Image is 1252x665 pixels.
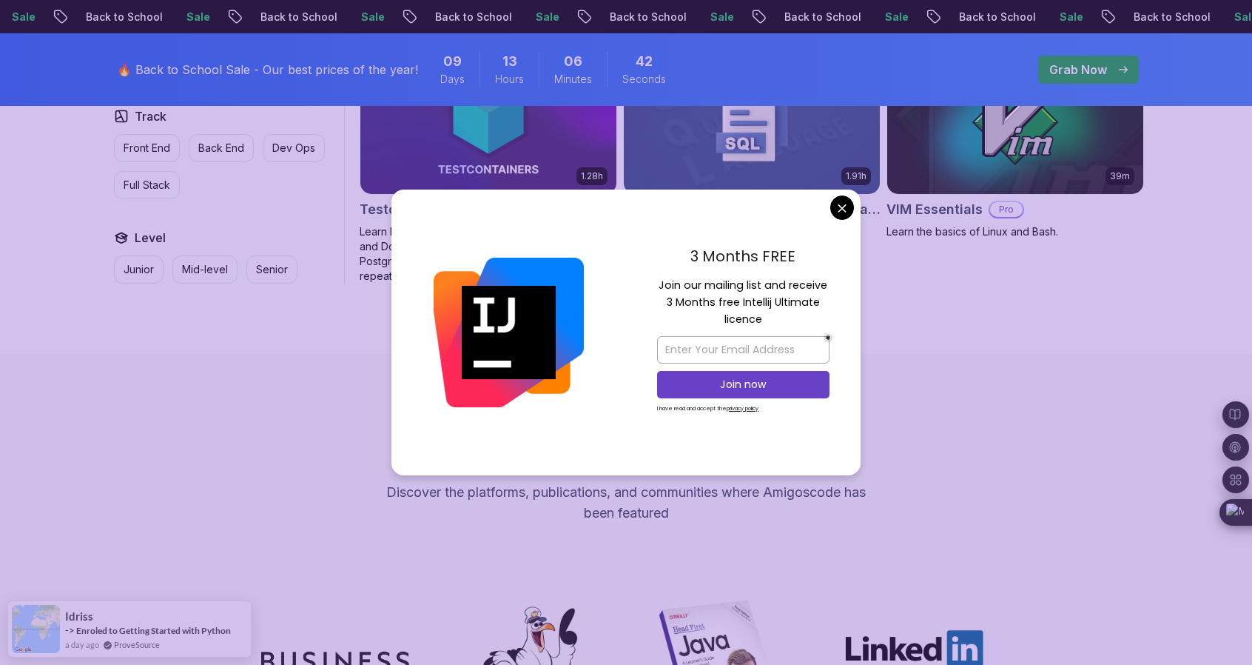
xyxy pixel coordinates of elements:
[114,638,160,651] a: ProveSource
[108,444,1144,473] h2: We're Featured on
[360,50,617,284] a: Testcontainers with Java card1.28hNEWTestcontainers with JavaProLearn how to test Java DAOs with ...
[887,50,1143,194] img: VIM Essentials card
[622,72,666,87] span: Seconds
[990,202,1023,217] p: Pro
[636,51,653,72] span: 42 Seconds
[246,255,297,284] button: Senior
[846,170,866,182] p: 1.91h
[886,50,1144,239] a: VIM Essentials card39mVIM EssentialsProLearn the basics of Linux and Bash.
[1110,170,1130,182] p: 39m
[858,10,906,24] p: Sale
[172,255,238,284] button: Mid-level
[1049,61,1107,78] p: Grab Now
[564,51,582,72] span: 6 Minutes
[124,178,170,193] p: Full Stack
[256,262,288,277] p: Senior
[554,72,592,87] span: Minutes
[509,10,556,24] p: Sale
[124,141,170,156] p: Front End
[76,625,231,636] a: Enroled to Getting Started with Python
[114,255,164,284] button: Junior
[234,10,334,24] p: Back to School
[443,51,462,72] span: 9 Days
[1033,10,1080,24] p: Sale
[581,170,603,182] p: 1.28h
[886,224,1144,239] p: Learn the basics of Linux and Bash.
[135,229,166,247] h2: Level
[440,72,465,87] span: Days
[12,605,60,653] img: provesource social proof notification image
[408,10,509,24] p: Back to School
[198,141,244,156] p: Back End
[886,199,983,220] h2: VIM Essentials
[160,10,207,24] p: Sale
[65,638,99,651] span: a day ago
[114,134,180,162] button: Front End
[117,61,418,78] p: 🔥 Back to School Sale - Our best prices of the year!
[624,50,880,194] img: Up and Running with SQL and Databases card
[932,10,1033,24] p: Back to School
[59,10,160,24] p: Back to School
[360,224,617,284] p: Learn how to test Java DAOs with Testcontainers and Docker. Run fast, isolated tests against real...
[583,10,684,24] p: Back to School
[623,50,881,239] a: Up and Running with SQL and Databases card1.91hUp and Running with SQL and DatabasesLearn SQL and...
[65,624,75,636] span: ->
[135,107,166,125] h2: Track
[124,262,154,277] p: Junior
[272,141,315,156] p: Dev Ops
[114,171,180,199] button: Full Stack
[334,10,382,24] p: Sale
[360,199,527,220] h2: Testcontainers with Java
[182,262,228,277] p: Mid-level
[65,610,93,623] span: idriss
[758,10,858,24] p: Back to School
[495,72,524,87] span: Hours
[360,50,616,194] img: Testcontainers with Java card
[684,10,731,24] p: Sale
[1107,10,1208,24] p: Back to School
[189,134,254,162] button: Back End
[377,482,875,524] p: Discover the platforms, publications, and communities where Amigoscode has been featured
[263,134,325,162] button: Dev Ops
[502,51,517,72] span: 13 Hours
